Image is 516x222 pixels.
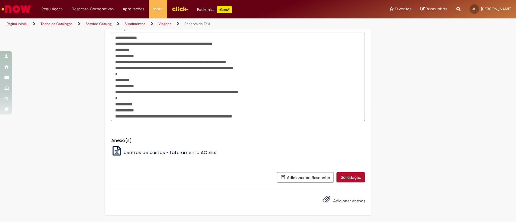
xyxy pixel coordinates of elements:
[321,194,332,208] button: Adicionar anexos
[395,6,411,12] span: Favoritos
[5,18,339,30] ul: Trilhas de página
[72,6,114,12] span: Despesas Corporativas
[172,4,188,13] img: click_logo_yellow_360x200.png
[111,25,131,31] span: Descrição
[111,138,365,143] h5: Anexo(s)
[153,6,163,12] span: More
[277,172,334,183] button: Adicionar ao Rascunho
[86,21,112,26] a: Service Catalog
[217,6,232,13] p: +GenAi
[125,21,145,26] a: Suprimentos
[123,6,144,12] span: Aprovações
[333,198,365,204] span: Adicionar anexos
[472,7,476,11] span: AL
[41,21,73,26] a: Todos os Catálogos
[481,6,511,11] span: [PERSON_NAME]
[336,172,365,182] button: Solicitação
[158,21,171,26] a: Viagens
[111,149,216,156] a: centros de custos - faturamento AC.xlsx
[124,149,216,156] span: centros de custos - faturamento AC.xlsx
[111,33,365,121] textarea: Descrição
[7,21,28,26] a: Página inicial
[197,6,232,13] div: Padroniza
[420,6,447,12] a: Rascunhos
[184,21,210,26] a: Reserva de Taxi
[1,3,32,15] img: ServiceNow
[426,6,447,12] span: Rascunhos
[41,6,63,12] span: Requisições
